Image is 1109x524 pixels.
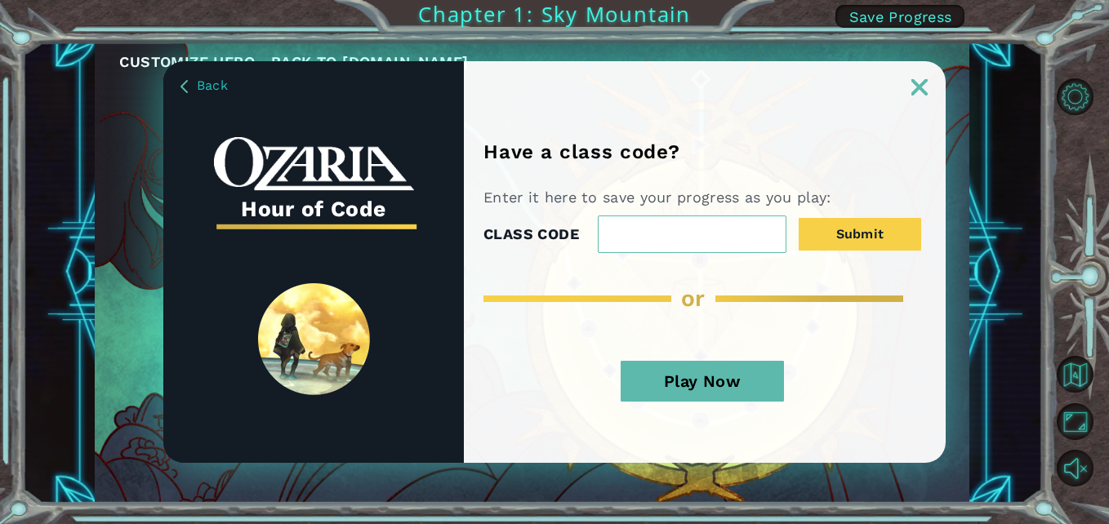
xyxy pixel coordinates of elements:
[258,283,370,395] img: SpiritLandReveal.png
[681,285,706,312] span: or
[214,191,414,227] h3: Hour of Code
[911,79,928,95] img: ExitButton_Dusk.png
[483,140,685,163] h1: Have a class code?
[799,218,921,251] button: Submit
[214,137,414,190] img: whiteOzariaWordmark.png
[483,188,837,207] p: Enter it here to save your progress as you play:
[483,222,579,246] label: CLASS CODE
[621,361,784,402] button: Play Now
[197,78,228,93] span: Back
[180,80,188,93] img: BackArrow_Dusk.png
